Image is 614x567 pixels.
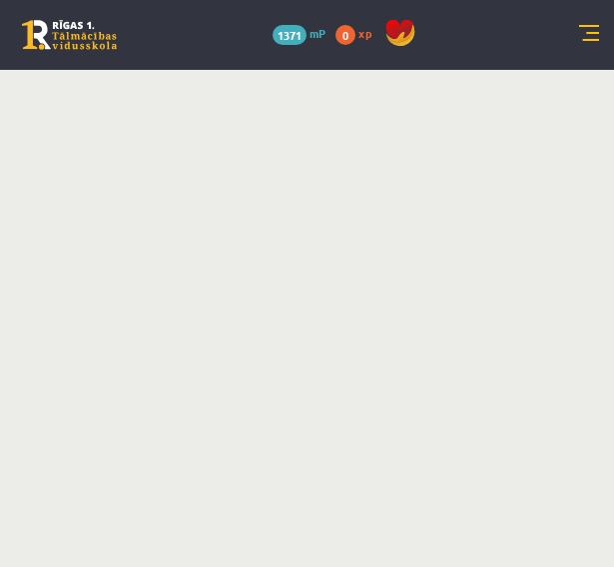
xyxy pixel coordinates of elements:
span: 1371 [273,25,307,45]
span: 0 [335,25,355,45]
span: xp [358,25,371,41]
a: Rīgas 1. Tālmācības vidusskola [22,20,117,50]
span: mP [309,25,325,41]
a: 0 xp [335,25,381,41]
